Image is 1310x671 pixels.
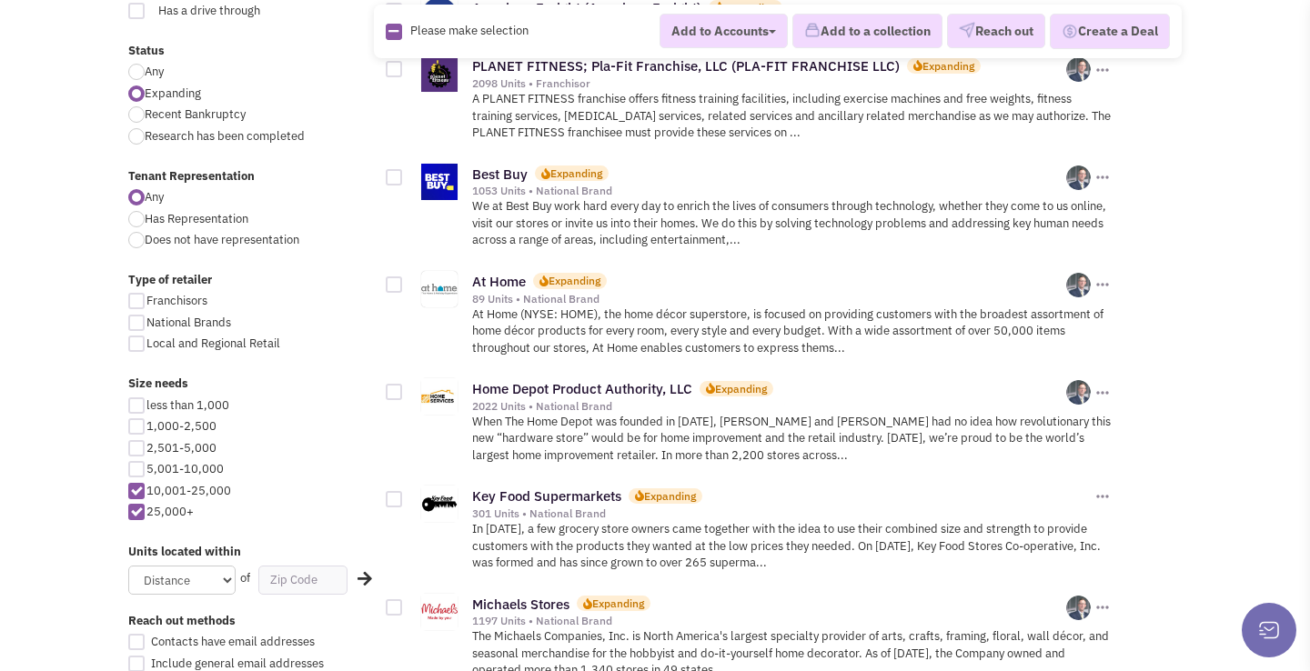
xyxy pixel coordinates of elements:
[146,483,231,498] span: 10,001-25,000
[1066,380,1091,405] img: NLj4BdgTlESKGCbmEPFDQg.png
[1066,596,1091,620] img: NLj4BdgTlESKGCbmEPFDQg.png
[472,91,1112,142] p: A PLANET FITNESS franchise offers fitness training facilities, including exercise machines and fr...
[128,544,374,561] label: Units located within
[145,189,164,205] span: Any
[146,293,207,308] span: Franchisors
[472,487,621,505] a: Key Food Supermarkets
[145,64,164,79] span: Any
[1050,14,1170,50] button: Create a Deal
[151,656,324,671] span: Include general email addresses
[472,506,1091,521] div: 301 Units • National Brand
[145,85,201,101] span: Expanding
[472,306,1112,357] p: At Home (NYSE: HOME), the home décor superstore, is focused on providing customers with the broad...
[550,165,602,181] div: Expanding
[146,418,217,434] span: 1,000-2,500
[472,57,900,75] a: PLANET FITNESS; Pla-Fit Franchise, LLC (PLA-FIT FRANCHISE LLC)
[804,23,821,39] img: icon-collection-lavender.png
[660,14,788,48] button: Add to Accounts
[472,292,1066,306] div: 89 Units • National Brand
[128,43,374,60] label: Status
[346,567,369,591] div: Search Nearby
[146,397,229,413] span: less than 1,000
[146,440,217,456] span: 2,501-5,000
[146,315,231,330] span: National Brands
[128,168,374,185] label: Tenant Representation
[472,184,1066,198] div: 1053 Units • National Brand
[472,414,1112,465] p: When The Home Depot was founded in [DATE], [PERSON_NAME] and [PERSON_NAME] had no idea how revolu...
[472,380,692,397] a: Home Depot Product Authority, LLC
[472,614,1066,628] div: 1197 Units • National Brand
[792,15,942,49] button: Add to a collection
[1066,273,1091,297] img: NLj4BdgTlESKGCbmEPFDQg.png
[1062,22,1078,42] img: Deal-Dollar.png
[472,165,528,183] a: Best Buy
[145,106,246,122] span: Recent Bankruptcy
[472,596,569,613] a: Michaels Stores
[947,15,1045,49] button: Reach out
[258,566,347,595] input: Zip Code
[145,128,305,144] span: Research has been completed
[128,376,374,393] label: Size needs
[386,24,402,40] img: Rectangle.png
[472,76,1066,91] div: 2098 Units • Franchisor
[472,198,1112,249] p: We at Best Buy work hard every day to enrich the lives of consumers through technology, whether t...
[151,634,315,649] span: Contacts have email addresses
[472,273,526,290] a: At Home
[145,232,299,247] span: Does not have representation
[715,381,767,396] div: Expanding
[145,211,248,226] span: Has Representation
[146,335,280,351] span: Local and Regional Retail
[592,596,644,611] div: Expanding
[472,399,1066,414] div: 2022 Units • National Brand
[959,23,975,39] img: VectorPaper_Plane.png
[549,273,600,288] div: Expanding
[1066,57,1091,82] img: NLj4BdgTlESKGCbmEPFDQg.png
[410,23,529,38] span: Please make selection
[128,272,374,289] label: Type of retailer
[922,58,974,74] div: Expanding
[644,488,696,504] div: Expanding
[240,570,250,586] span: of
[128,613,374,630] label: Reach out methods
[1066,165,1091,190] img: NLj4BdgTlESKGCbmEPFDQg.png
[472,521,1112,572] p: In [DATE], a few grocery store owners came together with the idea to use their combined size and ...
[146,3,298,20] span: Has a drive through
[146,504,194,519] span: 25,000+
[146,461,224,476] span: 5,001-10,000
